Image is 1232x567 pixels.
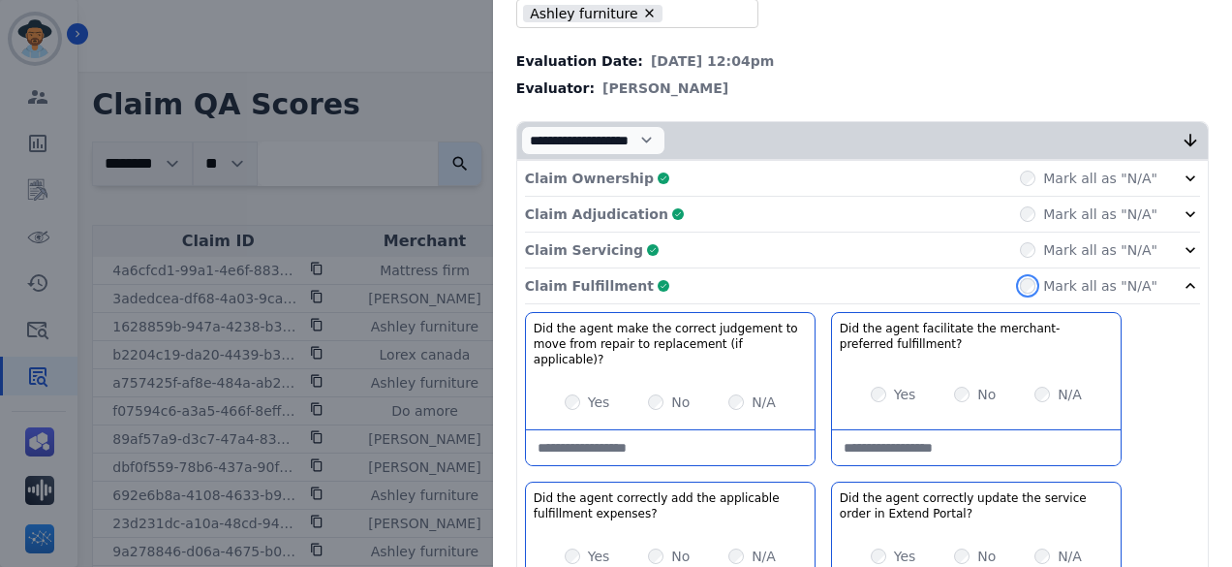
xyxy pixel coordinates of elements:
span: [DATE] 12:04pm [651,51,774,71]
ul: selected options [521,2,746,25]
label: N/A [752,393,776,412]
label: Yes [894,385,916,404]
label: Mark all as "N/A" [1043,240,1157,260]
button: Remove Ashley furniture [642,6,657,20]
label: No [671,393,690,412]
label: No [671,547,690,566]
li: Ashley furniture [523,5,662,23]
label: Mark all as "N/A" [1043,276,1157,296]
label: No [977,547,996,566]
p: Claim Adjudication [525,205,668,224]
label: Yes [588,547,610,566]
p: Claim Servicing [525,240,643,260]
h3: Did the agent make the correct judgement to move from repair to replacement (if applicable)? [534,321,807,367]
label: N/A [752,547,776,566]
label: No [977,385,996,404]
div: Evaluator: [516,79,1209,98]
p: Claim Ownership [525,169,654,188]
label: Yes [588,393,610,412]
h3: Did the agent facilitate the merchant-preferred fulfillment? [840,321,1113,352]
label: N/A [1058,385,1082,404]
label: Yes [894,547,916,566]
h3: Did the agent correctly update the service order in Extend Portal? [840,490,1113,521]
h3: Did the agent correctly add the applicable fulfillment expenses? [534,490,807,521]
div: Evaluation Date: [516,51,1209,71]
p: Claim Fulfillment [525,276,654,296]
label: N/A [1058,547,1082,566]
label: Mark all as "N/A" [1043,169,1157,188]
span: [PERSON_NAME] [602,79,728,98]
label: Mark all as "N/A" [1043,205,1157,224]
